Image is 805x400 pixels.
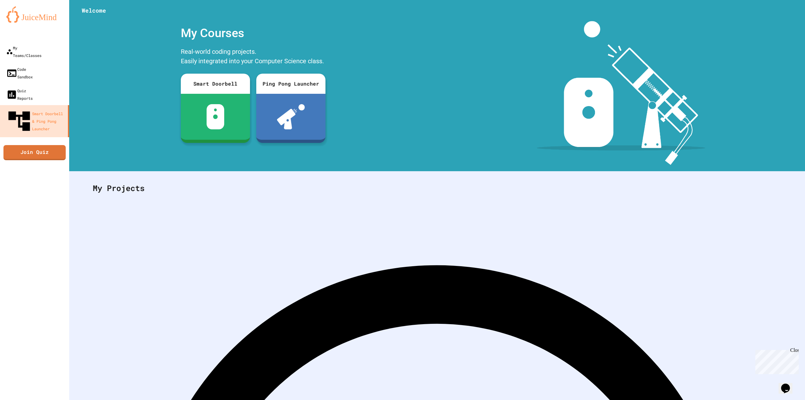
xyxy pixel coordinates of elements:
div: Ping Pong Launcher [256,74,325,94]
img: logo-orange.svg [6,6,63,23]
div: Smart Doorbell & Ping Pong Launcher [6,108,65,134]
iframe: chat widget [779,375,799,394]
div: My Teams/Classes [6,44,42,59]
img: banner-image-my-projects.png [537,21,705,165]
img: ppl-with-ball.png [277,104,305,129]
div: Smart Doorbell [181,74,250,94]
div: Code Sandbox [6,65,33,81]
div: My Projects [86,176,788,200]
div: Real-world coding projects. Easily integrated into your Computer Science class. [178,45,329,69]
a: Join Quiz [3,145,66,160]
div: Chat with us now!Close [3,3,43,40]
div: My Courses [178,21,329,45]
iframe: chat widget [753,347,799,374]
div: Quiz Reports [6,87,33,102]
img: sdb-white.svg [207,104,225,129]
